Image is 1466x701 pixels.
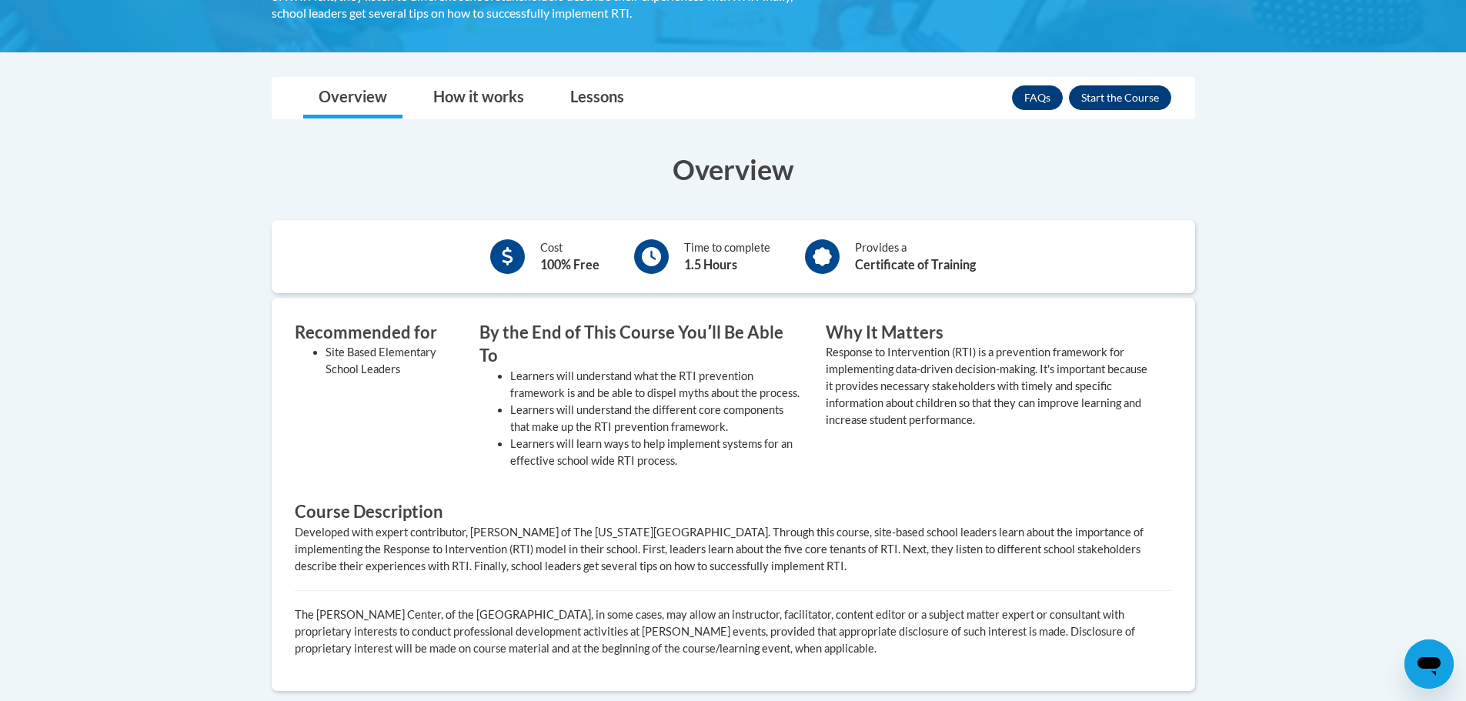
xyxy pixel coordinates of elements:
div: Time to complete [684,239,770,274]
b: 100% Free [540,257,599,272]
h3: Why It Matters [826,321,1149,345]
p: The [PERSON_NAME] Center, of the [GEOGRAPHIC_DATA], in some cases, may allow an instructor, facil... [295,606,1172,657]
h3: Course Description [295,500,1172,524]
h3: Recommended for [295,321,456,345]
div: Developed with expert contributor, [PERSON_NAME] of The [US_STATE][GEOGRAPHIC_DATA]. Through this... [295,524,1172,575]
div: Provides a [855,239,976,274]
b: Certificate of Training [855,257,976,272]
a: Lessons [555,78,639,119]
li: Learners will understand the different core components that make up the RTI prevention framework. [510,402,803,436]
b: 1.5 Hours [684,257,737,272]
a: Overview [303,78,402,119]
a: FAQs [1012,85,1063,110]
li: Site Based Elementary School Leaders [326,344,456,378]
button: Enroll [1069,85,1171,110]
li: Learners will understand what the RTI prevention framework is and be able to dispel myths about t... [510,368,803,402]
value: Response to Intervention (RTI) is a prevention framework for implementing data-driven decision-ma... [826,345,1147,426]
div: Cost [540,239,599,274]
a: How it works [418,78,539,119]
h3: By the End of This Course Youʹll Be Able To [479,321,803,369]
iframe: Button to launch messaging window [1404,639,1454,689]
li: Learners will learn ways to help implement systems for an effective school wide RTI process. [510,436,803,469]
h3: Overview [272,150,1195,189]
